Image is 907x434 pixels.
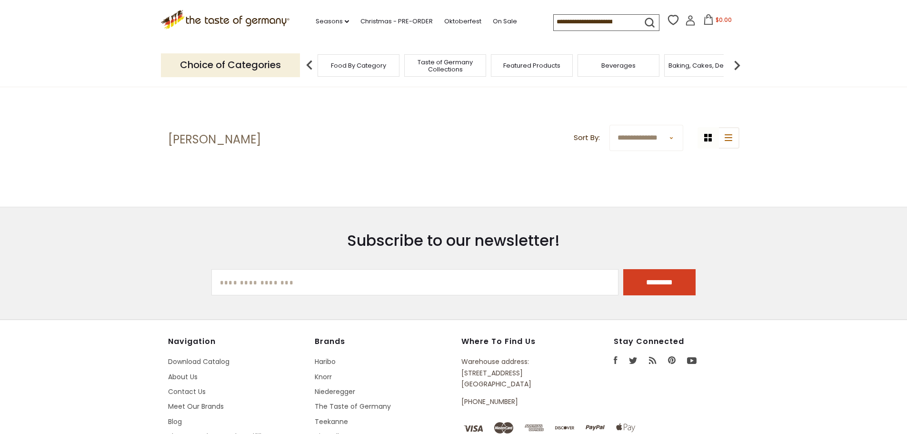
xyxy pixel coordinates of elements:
[315,337,452,346] h4: Brands
[168,402,224,411] a: Meet Our Brands
[315,417,348,426] a: Teekanne
[728,56,747,75] img: next arrow
[168,337,305,346] h4: Navigation
[668,62,742,69] a: Baking, Cakes, Desserts
[493,16,517,27] a: On Sale
[211,231,696,250] h3: Subscribe to our newsletter!
[315,372,332,382] a: Knorr
[315,402,391,411] a: The Taste of Germany
[614,337,739,346] h4: Stay Connected
[161,53,300,77] p: Choice of Categories
[716,16,732,24] span: $0.00
[168,357,229,366] a: Download Catalog
[698,14,738,29] button: $0.00
[315,387,355,396] a: Niederegger
[461,396,570,407] p: [PHONE_NUMBER]
[315,357,336,366] a: Haribo
[168,132,261,147] h1: [PERSON_NAME]
[360,16,433,27] a: Christmas - PRE-ORDER
[574,132,600,144] label: Sort By:
[461,356,570,390] p: Warehouse address: [STREET_ADDRESS] [GEOGRAPHIC_DATA]
[168,387,206,396] a: Contact Us
[316,16,349,27] a: Seasons
[601,62,636,69] a: Beverages
[331,62,386,69] a: Food By Category
[503,62,560,69] a: Featured Products
[300,56,319,75] img: previous arrow
[444,16,481,27] a: Oktoberfest
[168,372,198,382] a: About Us
[407,59,483,73] a: Taste of Germany Collections
[461,337,570,346] h4: Where to find us
[168,417,182,426] a: Blog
